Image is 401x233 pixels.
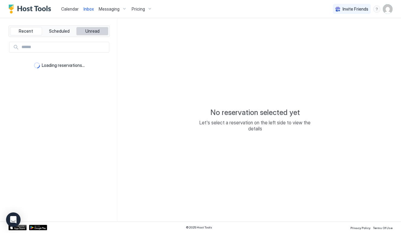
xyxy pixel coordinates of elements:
[132,6,145,12] span: Pricing
[19,28,33,34] span: Recent
[61,6,79,12] a: Calendar
[210,108,300,117] span: No reservation selected yet
[84,6,94,12] a: Inbox
[10,27,42,35] button: Recent
[19,42,109,52] input: Input Field
[49,28,70,34] span: Scheduled
[373,226,393,230] span: Terms Of Use
[373,5,380,13] div: menu
[8,5,54,14] a: Host Tools Logo
[343,6,368,12] span: Invite Friends
[42,63,85,68] span: Loading reservations...
[186,225,212,229] span: © 2025 Host Tools
[8,225,27,230] a: App Store
[6,212,21,227] div: Open Intercom Messenger
[61,6,79,11] span: Calendar
[8,25,110,37] div: tab-group
[350,226,370,230] span: Privacy Policy
[373,224,393,231] a: Terms Of Use
[84,6,94,11] span: Inbox
[350,224,370,231] a: Privacy Policy
[34,62,40,68] div: loading
[76,27,108,35] button: Unread
[29,225,47,230] a: Google Play Store
[43,27,75,35] button: Scheduled
[99,6,120,12] span: Messaging
[383,4,393,14] div: User profile
[85,28,100,34] span: Unread
[195,120,316,132] span: Let's select a reservation on the left side to view the details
